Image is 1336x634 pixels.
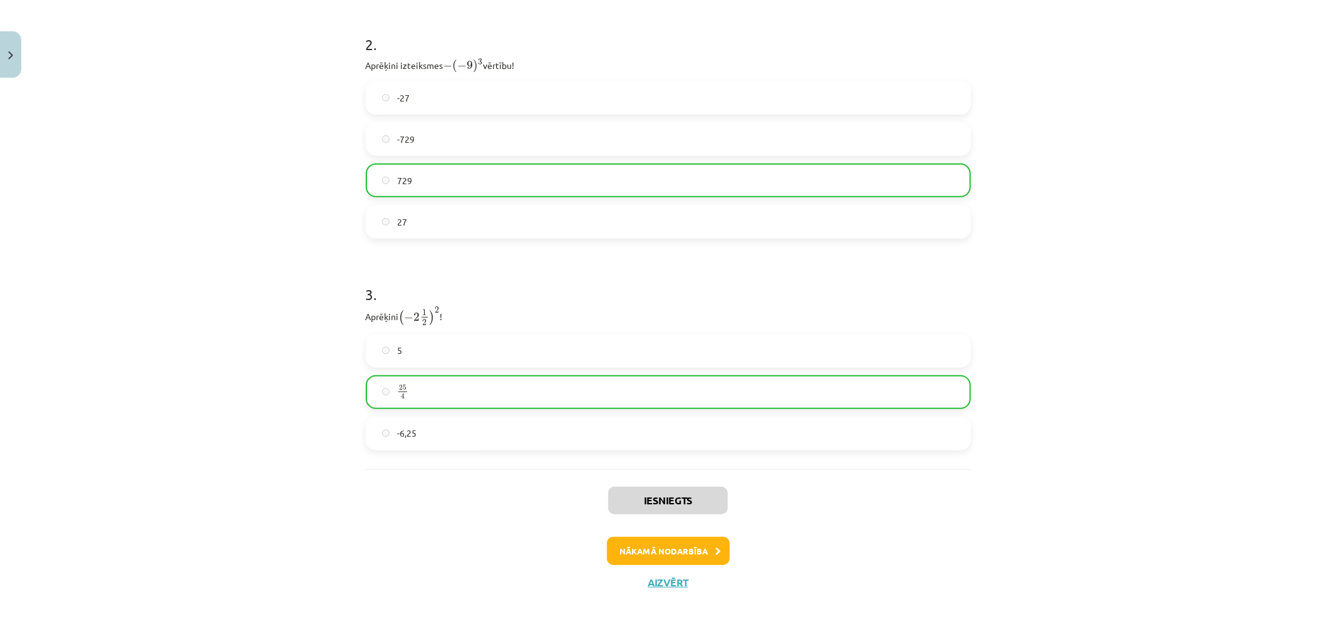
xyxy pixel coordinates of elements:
[429,310,435,325] span: )
[397,133,415,146] span: -729
[401,394,405,400] span: 4
[474,60,479,73] span: )
[399,385,406,390] span: 25
[397,427,417,440] span: -6,25
[382,177,390,185] input: 729
[443,61,453,70] span: −
[366,264,971,303] h1: 3 .
[397,216,407,229] span: 27
[453,60,458,73] span: (
[366,14,971,53] h1: 2 .
[608,487,728,514] button: Iesniegts
[422,320,427,326] span: 2
[366,306,971,326] p: Aprēķini !
[458,61,467,70] span: −
[8,51,13,60] img: icon-close-lesson-0947bae3869378f0d4975bcd49f059093ad1ed9edebbc8119c70593378902aed.svg
[382,429,390,437] input: -6,25
[399,310,405,325] span: (
[405,313,414,322] span: −
[467,61,474,70] span: 9
[435,307,439,313] span: 2
[397,91,410,105] span: -27
[366,56,971,73] p: Aprēķini izteiksmes vērtību!
[607,537,730,566] button: Nākamā nodarbība
[422,309,427,316] span: 1
[479,59,483,65] span: 3
[382,218,390,226] input: 27
[645,576,692,589] button: Aizvērt
[414,313,420,321] span: 2
[397,344,402,357] span: 5
[382,346,390,355] input: 5
[382,94,390,102] input: -27
[397,174,412,187] span: 729
[382,135,390,143] input: -729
